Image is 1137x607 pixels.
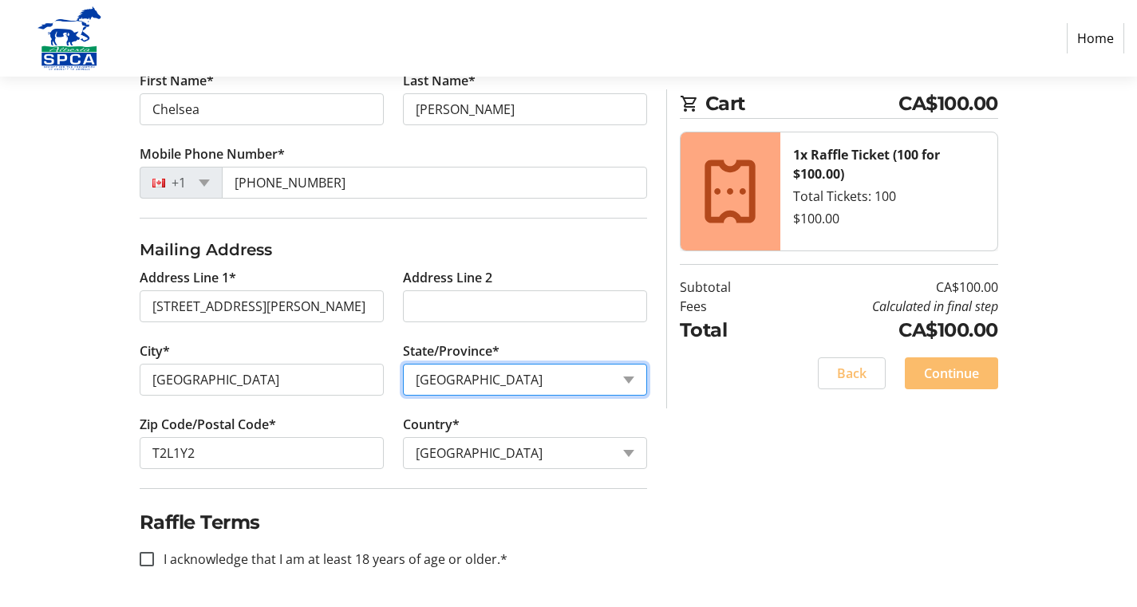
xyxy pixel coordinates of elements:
label: City* [140,341,170,361]
label: Address Line 1* [140,268,236,287]
button: Back [818,357,886,389]
input: Zip or Postal Code [140,437,384,469]
label: Zip Code/Postal Code* [140,415,276,434]
strong: 1x Raffle Ticket (100 for $100.00) [793,146,940,183]
input: (506) 234-5678 [222,167,647,199]
span: CA$100.00 [898,89,998,118]
td: CA$100.00 [772,316,998,345]
input: Address [140,290,384,322]
td: Subtotal [680,278,772,297]
label: Mobile Phone Number* [140,144,285,164]
td: Calculated in final step [772,297,998,316]
span: Back [837,364,867,383]
button: Continue [905,357,998,389]
label: Last Name* [403,71,476,90]
div: $100.00 [793,209,985,228]
span: Continue [924,364,979,383]
div: Total Tickets: 100 [793,187,985,206]
td: CA$100.00 [772,278,998,297]
td: Fees [680,297,772,316]
label: First Name* [140,71,214,90]
input: City [140,364,384,396]
h2: Raffle Terms [140,508,647,537]
label: Address Line 2 [403,268,492,287]
td: Total [680,316,772,345]
label: State/Province* [403,341,499,361]
label: I acknowledge that I am at least 18 years of age or older.* [154,550,507,569]
label: Country* [403,415,460,434]
a: Home [1067,23,1124,53]
h3: Mailing Address [140,238,647,262]
img: Alberta SPCA's Logo [13,6,126,70]
span: Cart [705,89,899,118]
